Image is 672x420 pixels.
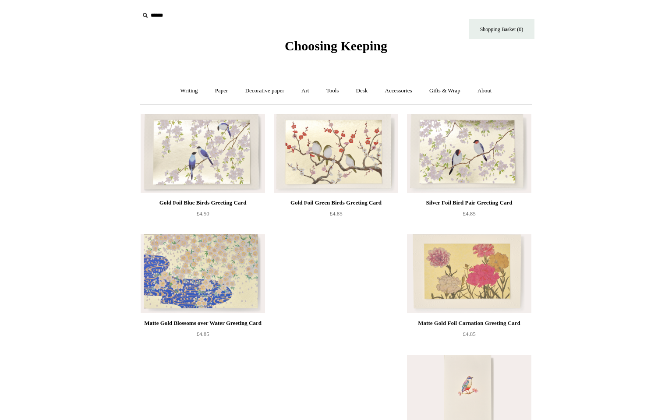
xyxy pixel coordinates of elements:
span: £4.85 [196,331,209,337]
span: £4.85 [463,210,475,217]
a: Silver Foil Bird Pair Greeting Card £4.85 [407,198,531,233]
img: Gold Foil Green Birds Greeting Card [274,114,398,193]
img: Silver Foil Bird Pair Greeting Card [407,114,531,193]
img: Gold Foil Blue Birds Greeting Card [141,114,265,193]
a: Gifts & Wrap [421,79,468,102]
a: Paper [207,79,236,102]
img: Matte Gold Foil Carnation Greeting Card [407,234,531,313]
a: Gold Foil Green Birds Greeting Card £4.85 [274,198,398,233]
span: £4.50 [196,210,209,217]
a: Desk [348,79,376,102]
a: Matte Gold Blossoms over Water Greeting Card £4.85 [141,318,265,354]
div: Gold Foil Blue Birds Greeting Card [143,198,263,208]
a: Art [294,79,317,102]
a: Gold Foil Green Birds Greeting Card Gold Foil Green Birds Greeting Card [274,114,398,193]
div: Gold Foil Green Birds Greeting Card [276,198,396,208]
a: Writing [173,79,206,102]
span: £4.85 [329,210,342,217]
a: Matte Gold Foil Carnation Greeting Card £4.85 [407,318,531,354]
div: Silver Foil Bird Pair Greeting Card [409,198,529,208]
a: Accessories [377,79,420,102]
div: Matte Gold Blossoms over Water Greeting Card [143,318,263,328]
a: About [470,79,500,102]
a: Decorative paper [237,79,292,102]
a: Shopping Basket (0) [469,19,534,39]
a: Matte Gold Blossoms over Water Greeting Card Matte Gold Blossoms over Water Greeting Card [141,234,265,313]
a: Silver Foil Bird Pair Greeting Card Silver Foil Bird Pair Greeting Card [407,114,531,193]
a: Choosing Keeping [285,46,387,52]
a: Tools [318,79,347,102]
span: £4.85 [463,331,475,337]
div: Matte Gold Foil Carnation Greeting Card [409,318,529,328]
a: Gold Foil Blue Birds Greeting Card £4.50 [141,198,265,233]
img: Matte Gold Blossoms over Water Greeting Card [141,234,265,313]
a: Matte Gold Foil Carnation Greeting Card Matte Gold Foil Carnation Greeting Card [407,234,531,313]
span: Choosing Keeping [285,39,387,53]
a: Gold Foil Blue Birds Greeting Card Gold Foil Blue Birds Greeting Card [141,114,265,193]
